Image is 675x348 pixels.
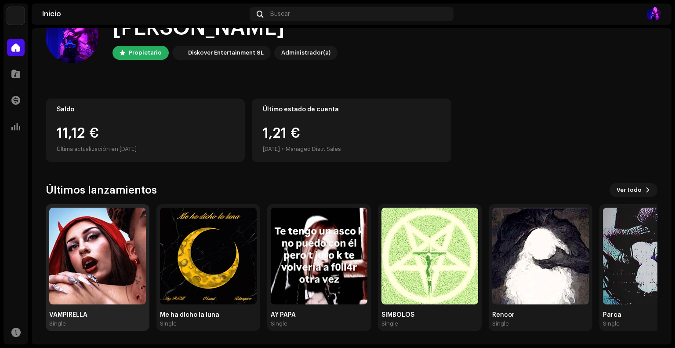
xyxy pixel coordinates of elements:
[160,320,177,327] div: Single
[49,320,66,327] div: Single
[286,144,341,154] div: Managed Distr. Sales
[381,320,398,327] div: Single
[381,208,478,304] img: 871391ca-ade6-4d13-8116-d5d1a76d495c
[263,106,440,113] div: Último estado de cuenta
[46,99,245,162] re-o-card-value: Saldo
[603,320,620,327] div: Single
[7,7,25,25] img: 297a105e-aa6c-4183-9ff4-27133c00f2e2
[492,320,509,327] div: Single
[42,11,246,18] div: Inicio
[57,144,234,154] div: Última actualización en [DATE]
[263,144,280,154] div: [DATE]
[647,7,661,21] img: 8c013802-5fe7-485e-a65a-e971146642c5
[49,208,146,304] img: 725ebbe7-e282-47c9-a47d-cbdbd805abcf
[492,311,589,319] div: Rencor
[282,144,284,154] div: •
[57,106,234,113] div: Saldo
[188,48,264,58] div: Diskover Entertainment SL
[160,208,257,304] img: 70ab48c0-da6d-42c7-85a2-e4755341b9fb
[49,311,146,319] div: VAMPIRELLA
[617,181,642,199] span: Ver todo
[112,14,337,42] div: [PERSON_NAME]
[174,48,185,58] img: 297a105e-aa6c-4183-9ff4-27133c00f2e2
[271,208,367,304] img: 8ffed727-22a6-4508-9f49-0debd5faa35a
[610,183,657,197] button: Ver todo
[270,11,290,18] span: Buscar
[271,311,367,319] div: AY PAPÁ
[271,320,287,327] div: Single
[129,48,162,58] div: Propietario
[492,208,589,304] img: ea9a20c8-724c-486f-9b7b-e0806384ef70
[160,311,257,319] div: Me ha dicho la luna
[381,311,478,319] div: SIMBOLOS
[46,183,157,197] h3: Últimos lanzamientos
[281,48,330,58] div: Administrador(a)
[252,99,451,162] re-o-card-value: Último estado de cuenta
[46,11,98,63] img: 8c013802-5fe7-485e-a65a-e971146642c5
